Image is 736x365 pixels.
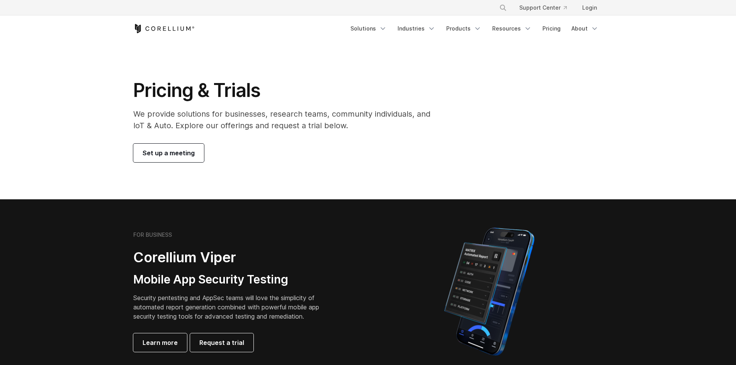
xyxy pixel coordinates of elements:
div: Navigation Menu [490,1,603,15]
a: About [567,22,603,36]
a: Request a trial [190,333,253,352]
a: Corellium Home [133,24,195,33]
button: Search [496,1,510,15]
a: Products [442,22,486,36]
a: Set up a meeting [133,144,204,162]
p: We provide solutions for businesses, research teams, community individuals, and IoT & Auto. Explo... [133,108,441,131]
a: Resources [488,22,536,36]
h1: Pricing & Trials [133,79,441,102]
img: Corellium MATRIX automated report on iPhone showing app vulnerability test results across securit... [431,224,547,359]
div: Navigation Menu [346,22,603,36]
span: Request a trial [199,338,244,347]
p: Security pentesting and AppSec teams will love the simplicity of automated report generation comb... [133,293,331,321]
a: Support Center [513,1,573,15]
span: Set up a meeting [143,148,195,158]
a: Pricing [538,22,565,36]
h2: Corellium Viper [133,249,331,266]
a: Solutions [346,22,391,36]
h6: FOR BUSINESS [133,231,172,238]
a: Industries [393,22,440,36]
a: Learn more [133,333,187,352]
span: Learn more [143,338,178,347]
h3: Mobile App Security Testing [133,272,331,287]
a: Login [576,1,603,15]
